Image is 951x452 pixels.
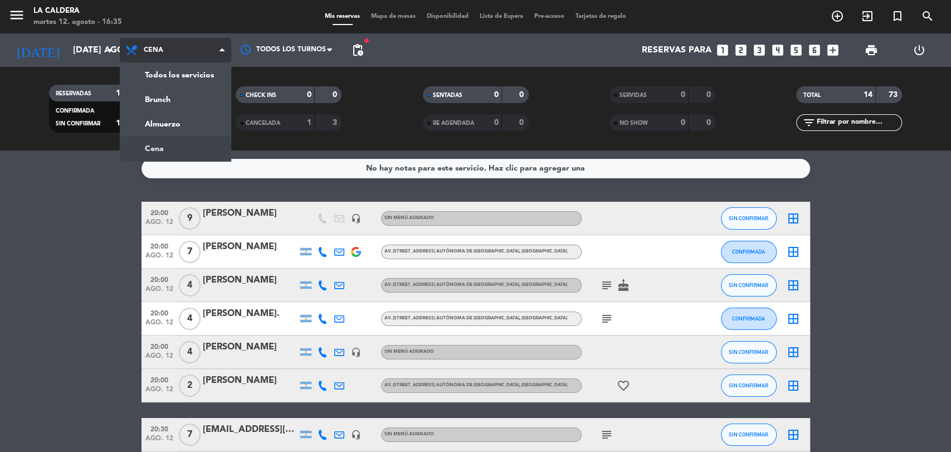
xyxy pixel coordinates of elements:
img: google-logo.png [351,247,361,257]
span: SIN CONFIRMAR [729,431,768,438]
i: cake [617,279,630,292]
span: SIN CONFIRMAR [56,121,100,127]
span: ago. 12 [145,352,173,365]
span: Tarjetas de regalo [570,13,632,20]
span: SERVIDAS [620,93,647,98]
i: looks_two [734,43,748,57]
i: border_all [787,346,800,359]
span: 20:00 [145,273,173,285]
i: search [921,9,934,23]
button: SIN CONFIRMAR [721,375,777,397]
i: arrow_drop_down [104,43,117,57]
button: SIN CONFIRMAR [721,207,777,230]
span: 20:00 [145,306,173,319]
span: Lista de Espera [474,13,529,20]
strong: 73 [889,91,900,99]
strong: 0 [706,91,713,99]
strong: 14 [864,91,872,99]
div: [PERSON_NAME]. [203,307,298,321]
strong: 1 [307,119,311,127]
strong: 0 [681,91,685,99]
i: border_all [787,212,800,225]
span: CHECK INS [246,93,276,98]
i: headset_mic [351,347,361,357]
i: subject [600,279,613,292]
div: [PERSON_NAME] [203,340,298,354]
span: SIN CONFIRMAR [729,282,768,288]
span: 4 [179,308,201,330]
span: 2 [179,375,201,397]
i: add_box [826,43,840,57]
span: RE AGENDADA [433,120,474,126]
span: 20:00 [145,339,173,352]
button: menu [8,7,25,27]
strong: 0 [519,119,526,127]
span: ago. 12 [145,435,173,448]
span: ago. 12 [145,285,173,298]
div: [PERSON_NAME] [203,273,298,288]
i: filter_list [802,116,815,129]
span: 4 [179,274,201,297]
strong: 0 [494,91,499,99]
span: Av. [STREET_ADDRESS] Autónoma de [GEOGRAPHIC_DATA], [GEOGRAPHIC_DATA] [384,383,567,387]
strong: 0 [706,119,713,127]
strong: 0 [681,119,685,127]
div: [EMAIL_ADDRESS][DOMAIN_NAME] [203,422,298,437]
button: CONFIRMADA [721,308,777,330]
span: 20:00 [145,239,173,252]
strong: 0 [494,119,499,127]
i: subject [600,428,613,441]
a: Cena [120,137,231,161]
span: Sin menú asignado [384,349,434,354]
span: Sin menú asignado [384,216,434,220]
span: ago. 12 [145,252,173,265]
span: RESERVADAS [56,91,91,96]
span: Cena [144,46,163,54]
button: SIN CONFIRMAR [721,424,777,446]
i: turned_in_not [891,9,904,23]
strong: 0 [519,91,526,99]
i: [DATE] [8,38,67,62]
div: [PERSON_NAME] [203,373,298,388]
span: 20:30 [145,422,173,435]
span: Av. [STREET_ADDRESS] Autónoma de [GEOGRAPHIC_DATA], [GEOGRAPHIC_DATA] [384,283,567,287]
span: SENTADAS [433,93,462,98]
span: 7 [179,241,201,263]
span: CONFIRMADA [56,108,94,114]
span: ago. 12 [145,386,173,398]
span: Av. [STREET_ADDRESS] Autónoma de [GEOGRAPHIC_DATA], [GEOGRAPHIC_DATA] [384,249,567,254]
button: SIN CONFIRMAR [721,274,777,297]
span: TOTAL [803,93,820,98]
i: looks_6 [807,43,822,57]
i: add_circle_outline [831,9,844,23]
div: LOG OUT [895,33,943,67]
i: looks_one [715,43,730,57]
i: headset_mic [351,213,361,223]
span: Av. [STREET_ADDRESS] Autónoma de [GEOGRAPHIC_DATA], [GEOGRAPHIC_DATA] [384,316,567,320]
span: CONFIRMADA [732,249,765,255]
strong: 14 [116,89,125,97]
button: SIN CONFIRMAR [721,341,777,363]
i: border_all [787,245,800,259]
div: No hay notas para este servicio. Haz clic para agregar una [366,162,585,175]
strong: 3 [333,119,339,127]
i: border_all [787,279,800,292]
a: Todos los servicios [120,63,231,88]
strong: 0 [333,91,339,99]
span: CANCELADA [246,120,280,126]
span: 4 [179,341,201,363]
div: [PERSON_NAME] [203,206,298,221]
span: Mis reservas [319,13,365,20]
div: La Caldera [33,6,122,17]
input: Filtrar por nombre... [815,116,901,129]
i: subject [600,312,613,325]
i: headset_mic [351,430,361,440]
strong: 0 [307,91,311,99]
strong: 10 [116,119,125,127]
i: menu [8,7,25,23]
i: border_all [787,428,800,441]
i: looks_3 [752,43,767,57]
i: power_settings_new [912,43,925,57]
button: CONFIRMADA [721,241,777,263]
i: looks_4 [770,43,785,57]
